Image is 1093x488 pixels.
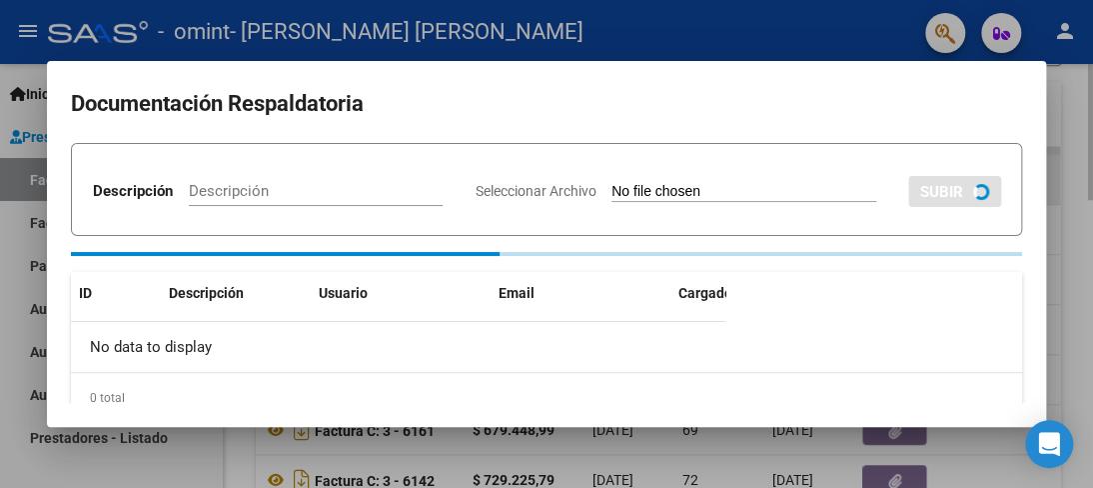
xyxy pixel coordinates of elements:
[71,85,1022,123] h2: Documentación Respaldatoria
[311,272,491,315] datatable-header-cell: Usuario
[670,272,820,315] datatable-header-cell: Cargado
[93,180,173,203] p: Descripción
[920,183,963,201] span: SUBIR
[908,176,1001,207] button: SUBIR
[1025,420,1073,468] div: Open Intercom Messenger
[71,322,725,372] div: No data to display
[71,272,161,315] datatable-header-cell: ID
[678,285,732,301] span: Cargado
[491,272,670,315] datatable-header-cell: Email
[71,373,1022,423] div: 0 total
[79,285,92,301] span: ID
[499,285,535,301] span: Email
[319,285,368,301] span: Usuario
[169,285,244,301] span: Descripción
[161,272,311,315] datatable-header-cell: Descripción
[476,183,596,199] span: Seleccionar Archivo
